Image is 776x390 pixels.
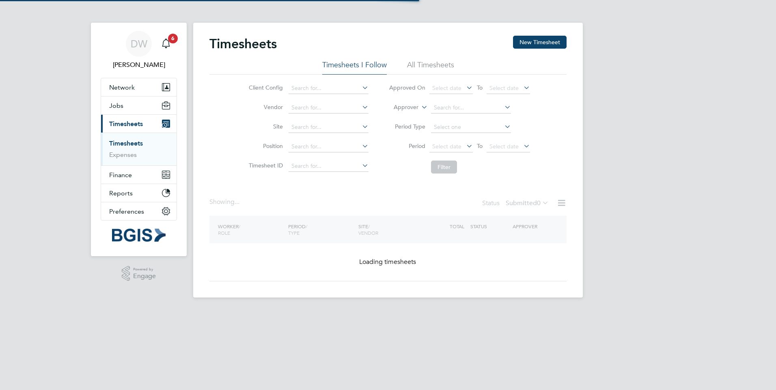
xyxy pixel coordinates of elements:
[109,120,143,128] span: Timesheets
[432,84,461,92] span: Select date
[489,84,519,92] span: Select date
[246,123,283,130] label: Site
[537,199,541,207] span: 0
[101,96,177,114] button: Jobs
[168,34,178,43] span: 6
[506,199,549,207] label: Submitted
[389,84,425,91] label: Approved On
[246,162,283,169] label: Timesheet ID
[109,208,144,215] span: Preferences
[246,142,283,150] label: Position
[101,115,177,133] button: Timesheets
[101,166,177,184] button: Finance
[209,198,241,206] div: Showing
[101,31,177,70] a: DW[PERSON_NAME]
[431,161,457,174] button: Filter
[109,171,132,179] span: Finance
[246,103,283,111] label: Vendor
[101,229,177,242] a: Go to home page
[389,142,425,150] label: Period
[235,198,239,206] span: ...
[289,102,369,114] input: Search for...
[109,189,133,197] span: Reports
[133,266,156,273] span: Powered by
[289,161,369,172] input: Search for...
[109,84,135,91] span: Network
[109,102,123,109] span: Jobs
[91,23,187,256] nav: Main navigation
[101,133,177,165] div: Timesheets
[131,39,147,49] span: DW
[101,78,177,96] button: Network
[158,31,174,57] a: 6
[109,139,143,147] a: Timesheets
[322,60,387,75] li: Timesheets I Follow
[289,122,369,133] input: Search for...
[109,151,137,159] a: Expenses
[133,273,156,280] span: Engage
[431,122,511,133] input: Select one
[407,60,454,75] li: All Timesheets
[101,184,177,202] button: Reports
[289,141,369,152] input: Search for...
[513,36,567,49] button: New Timesheet
[432,143,461,150] span: Select date
[101,60,177,70] span: Dean Woodcock-Davis
[474,141,485,151] span: To
[482,198,550,209] div: Status
[389,123,425,130] label: Period Type
[122,266,156,281] a: Powered byEngage
[246,84,283,91] label: Client Config
[431,102,511,114] input: Search for...
[382,103,418,111] label: Approver
[112,229,166,242] img: bgis-logo-retina.png
[289,83,369,94] input: Search for...
[209,36,277,52] h2: Timesheets
[101,202,177,220] button: Preferences
[474,82,485,93] span: To
[489,143,519,150] span: Select date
